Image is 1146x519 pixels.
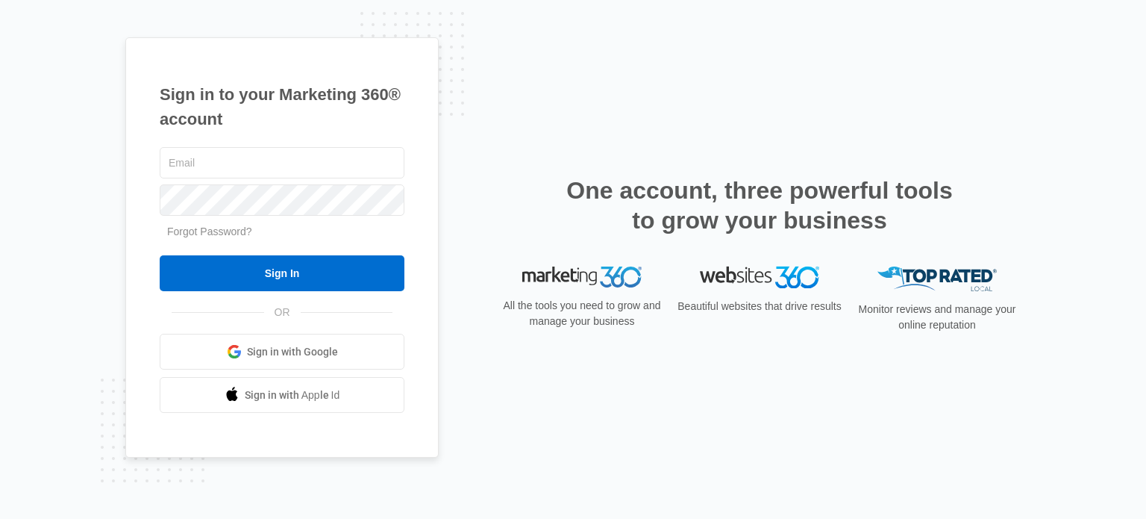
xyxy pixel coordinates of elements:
img: Top Rated Local [877,267,997,291]
p: All the tools you need to grow and manage your business [498,298,666,329]
h1: Sign in to your Marketing 360® account [160,82,404,131]
img: Websites 360 [700,267,819,288]
input: Email [160,147,404,178]
a: Sign in with Apple Id [160,377,404,413]
img: Marketing 360 [522,267,642,288]
span: Sign in with Google [247,344,338,360]
a: Sign in with Google [160,334,404,370]
p: Beautiful websites that drive results [676,299,843,315]
span: OR [264,305,301,320]
p: Monitor reviews and manage your online reputation [854,302,1021,333]
h2: One account, three powerful tools to grow your business [562,175,957,235]
input: Sign In [160,255,404,291]
span: Sign in with Apple Id [245,388,340,403]
a: Forgot Password? [167,226,252,237]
